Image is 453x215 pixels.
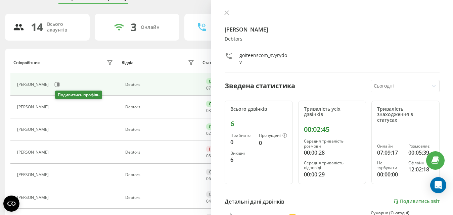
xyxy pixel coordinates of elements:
div: 12:02:18 [408,165,434,173]
div: Подивитись профіль [55,91,102,99]
span: 06 [206,176,211,181]
div: Debtors [225,36,440,42]
div: 6 [230,120,287,128]
div: Debtors [125,150,196,155]
div: Debtors [125,195,196,200]
div: 00:05:39 [408,149,434,157]
div: Онлайн [377,144,403,149]
div: 00:00:28 [304,149,361,157]
div: 0 [259,139,287,147]
div: Відділ [122,60,133,65]
div: Прийнято [230,133,254,138]
div: [PERSON_NAME] [17,172,50,177]
div: Не турбувати [377,161,403,170]
div: 00:00:00 [377,170,403,178]
div: Онлайн [206,78,227,85]
div: 07:09:17 [377,149,403,157]
div: Пропущені [259,133,287,139]
div: Debtors [125,172,196,177]
div: 00:00:29 [304,170,361,178]
a: Подивитись звіт [393,199,440,204]
div: Детальні дані дзвінків [225,198,284,206]
div: Офлайн [206,191,228,198]
div: Офлайн [408,161,434,165]
div: Не турбувати [206,146,238,152]
div: : : [206,199,222,204]
div: goiteenscom_svyrydov [239,52,287,65]
button: Open CMP widget [3,196,19,212]
div: Розмовляє [408,144,434,149]
div: : : [206,108,222,113]
div: Всього акаунтів [47,21,82,33]
span: 08 [206,153,211,159]
div: Онлайн [206,123,227,130]
div: Open Intercom Messenger [430,177,446,193]
div: Вихідні [230,151,254,156]
div: Середня тривалість розмови [304,139,361,149]
span: 04 [206,198,211,204]
div: Тривалість знаходження в статусах [377,106,434,123]
div: 3 [131,21,137,34]
div: : : [206,176,222,181]
span: 03 [206,108,211,113]
div: Онлайн [141,24,160,30]
div: Debtors [125,105,196,109]
div: : : [206,131,222,136]
div: Debtors [125,82,196,87]
h4: [PERSON_NAME] [225,25,440,34]
div: [PERSON_NAME] [17,127,50,132]
div: [PERSON_NAME] [17,105,50,109]
span: 07 [206,85,211,91]
div: [PERSON_NAME] [17,195,50,200]
div: : : [206,86,222,91]
div: Співробітник [13,60,40,65]
div: Всього дзвінків [230,106,287,112]
span: 02 [206,130,211,136]
div: Офлайн [206,169,228,175]
div: Debtors [125,127,196,132]
div: 0 [230,138,254,146]
div: 14 [31,21,43,34]
div: [PERSON_NAME] [17,82,50,87]
div: Тривалість усіх дзвінків [304,106,361,118]
div: 00:02:45 [304,125,361,133]
div: Зведена статистика [225,81,295,91]
div: Онлайн [206,101,227,107]
div: Середня тривалість відповіді [304,161,361,170]
div: [PERSON_NAME] [17,150,50,155]
div: Статус [202,60,216,65]
div: : : [206,154,222,158]
div: 6 [230,156,254,164]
